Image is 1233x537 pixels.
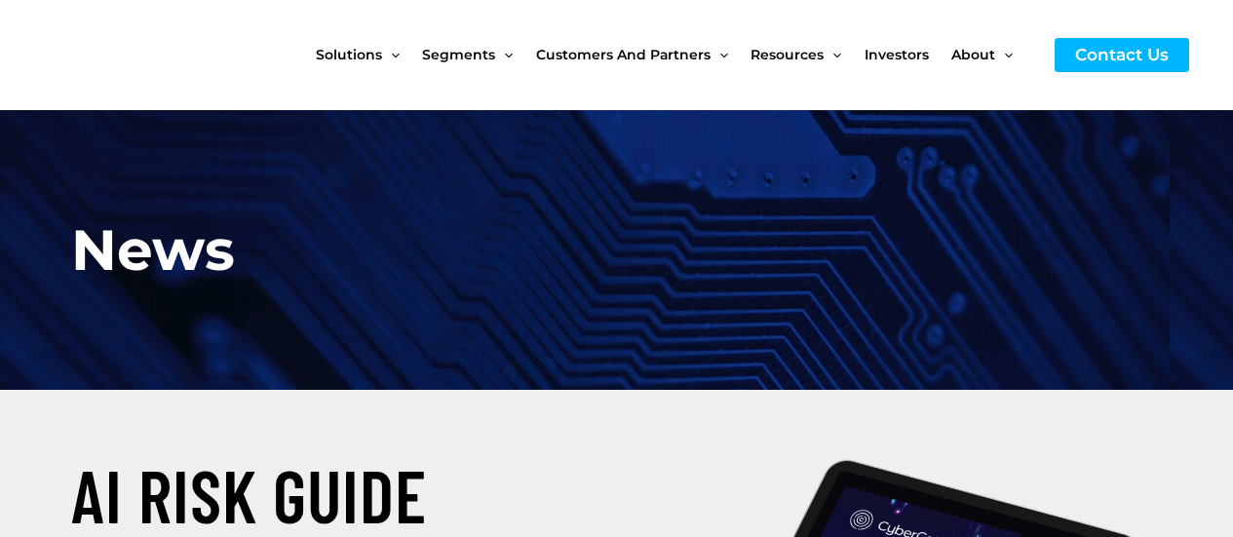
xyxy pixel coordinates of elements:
span: Menu Toggle [995,14,1013,96]
a: Investors [865,14,951,96]
span: Menu Toggle [382,14,400,96]
span: Resources [751,14,824,96]
span: Menu Toggle [824,14,841,96]
nav: Site Navigation: New Main Menu [316,14,1035,96]
span: Menu Toggle [711,14,728,96]
h1: News [71,208,517,292]
span: Menu Toggle [495,14,513,96]
span: Segments [422,14,495,96]
a: Contact Us [1055,38,1189,72]
span: Customers and Partners [536,14,711,96]
span: Investors [865,14,929,96]
img: CyberCatch [34,15,268,96]
span: About [951,14,995,96]
span: Solutions [316,14,382,96]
